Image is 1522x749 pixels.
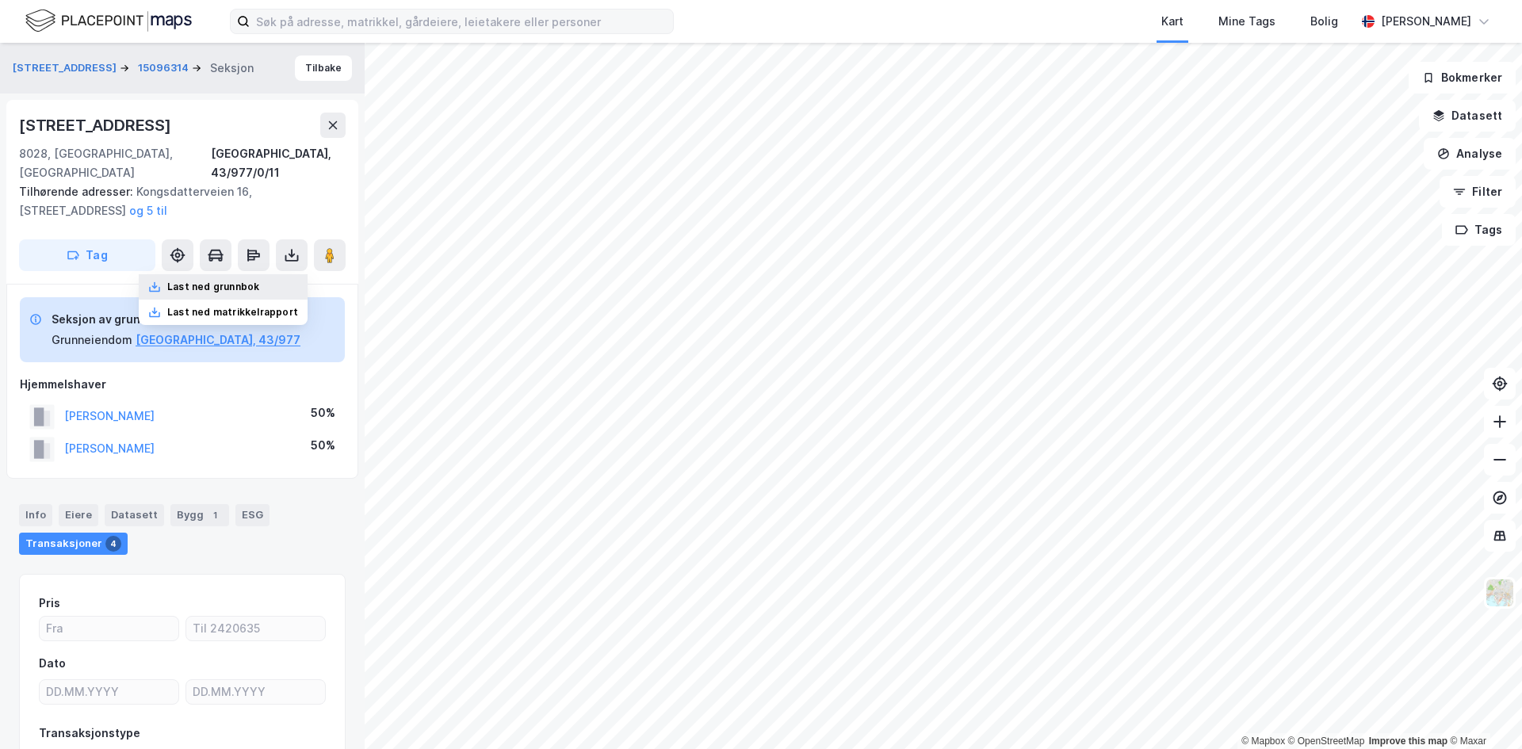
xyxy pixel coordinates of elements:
[207,507,223,523] div: 1
[59,504,98,526] div: Eiere
[167,281,259,293] div: Last ned grunnbok
[39,724,140,743] div: Transaksjonstype
[13,60,120,76] button: [STREET_ADDRESS]
[1442,214,1516,246] button: Tags
[39,654,66,673] div: Dato
[1485,578,1515,608] img: Z
[105,504,164,526] div: Datasett
[1424,138,1516,170] button: Analyse
[20,375,345,394] div: Hjemmelshaver
[167,306,298,319] div: Last ned matrikkelrapport
[1288,736,1365,747] a: OpenStreetMap
[39,594,60,613] div: Pris
[311,436,335,455] div: 50%
[186,680,325,704] input: DD.MM.YYYY
[19,533,128,555] div: Transaksjoner
[19,113,174,138] div: [STREET_ADDRESS]
[210,59,254,78] div: Seksjon
[52,331,132,350] div: Grunneiendom
[1409,62,1516,94] button: Bokmerker
[1369,736,1447,747] a: Improve this map
[295,55,352,81] button: Tilbake
[1440,176,1516,208] button: Filter
[250,10,673,33] input: Søk på adresse, matrikkel, gårdeiere, leietakere eller personer
[1381,12,1471,31] div: [PERSON_NAME]
[1241,736,1285,747] a: Mapbox
[136,331,300,350] button: [GEOGRAPHIC_DATA], 43/977
[40,617,178,640] input: Fra
[19,239,155,271] button: Tag
[1443,673,1522,749] div: Kontrollprogram for chat
[105,536,121,552] div: 4
[186,617,325,640] input: Til 2420635
[1218,12,1275,31] div: Mine Tags
[235,504,270,526] div: ESG
[211,144,346,182] div: [GEOGRAPHIC_DATA], 43/977/0/11
[19,185,136,198] span: Tilhørende adresser:
[1161,12,1184,31] div: Kart
[25,7,192,35] img: logo.f888ab2527a4732fd821a326f86c7f29.svg
[1443,673,1522,749] iframe: Chat Widget
[52,310,300,329] div: Seksjon av grunneiendom
[170,504,229,526] div: Bygg
[1419,100,1516,132] button: Datasett
[19,182,333,220] div: Kongsdatterveien 16, [STREET_ADDRESS]
[311,403,335,422] div: 50%
[1310,12,1338,31] div: Bolig
[138,60,192,76] button: 15096314
[19,144,211,182] div: 8028, [GEOGRAPHIC_DATA], [GEOGRAPHIC_DATA]
[40,680,178,704] input: DD.MM.YYYY
[19,504,52,526] div: Info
